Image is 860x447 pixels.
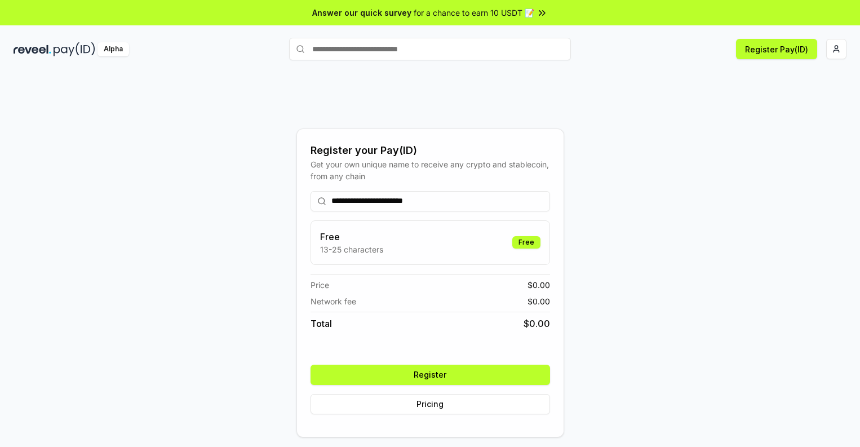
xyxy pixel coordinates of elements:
[311,317,332,330] span: Total
[54,42,95,56] img: pay_id
[311,158,550,182] div: Get your own unique name to receive any crypto and stablecoin, from any chain
[311,365,550,385] button: Register
[311,279,329,291] span: Price
[311,394,550,414] button: Pricing
[527,295,550,307] span: $ 0.00
[512,236,540,249] div: Free
[527,279,550,291] span: $ 0.00
[97,42,129,56] div: Alpha
[320,244,383,255] p: 13-25 characters
[311,143,550,158] div: Register your Pay(ID)
[320,230,383,244] h3: Free
[14,42,51,56] img: reveel_dark
[414,7,534,19] span: for a chance to earn 10 USDT 📝
[736,39,817,59] button: Register Pay(ID)
[312,7,411,19] span: Answer our quick survey
[311,295,356,307] span: Network fee
[524,317,550,330] span: $ 0.00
